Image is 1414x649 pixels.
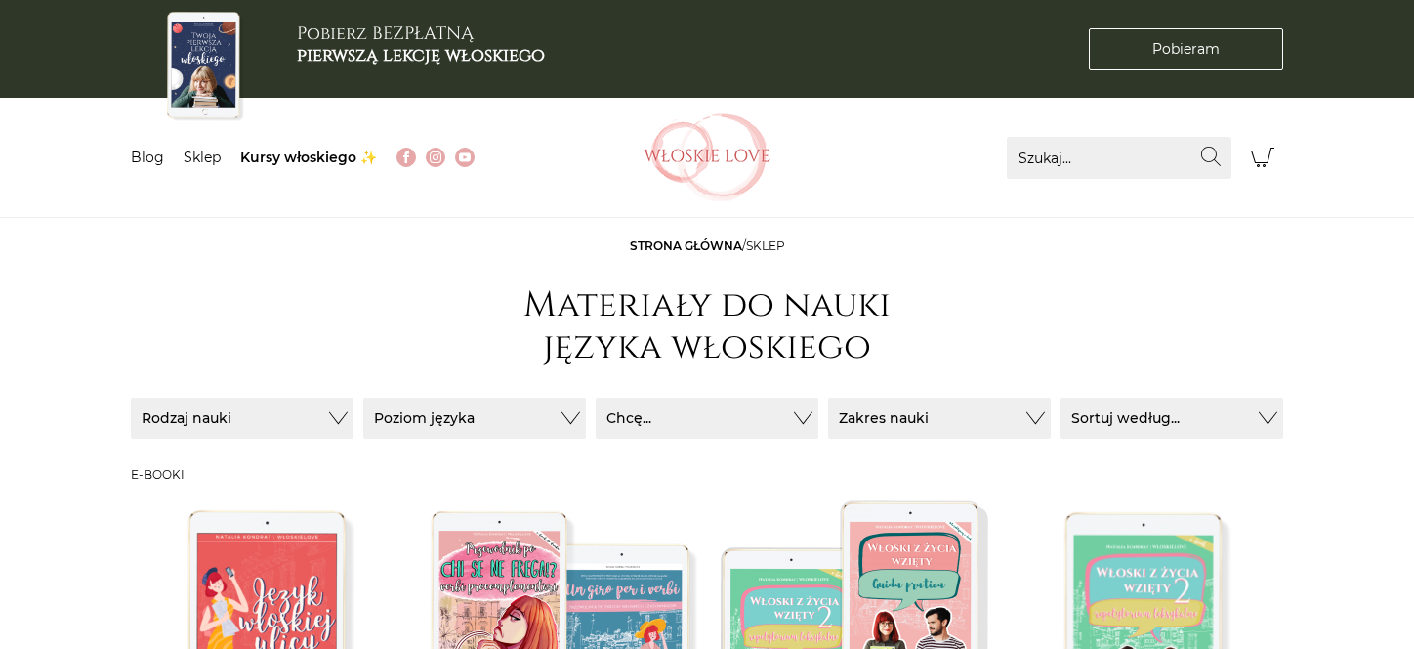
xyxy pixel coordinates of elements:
button: Chcę... [596,398,818,439]
b: pierwszą lekcję włoskiego [297,43,545,67]
button: Zakres nauki [828,398,1051,439]
span: / [630,238,785,253]
h1: Materiały do nauki języka włoskiego [512,284,902,368]
button: Rodzaj nauki [131,398,353,439]
input: Szukaj... [1007,137,1231,179]
h3: E-booki [131,468,1283,482]
button: Koszyk [1241,137,1283,179]
span: Pobieram [1152,39,1220,60]
a: Pobieram [1089,28,1283,70]
h3: Pobierz BEZPŁATNĄ [297,23,545,65]
button: Sortuj według... [1060,398,1283,439]
a: Sklep [184,149,221,166]
img: Włoskielove [644,113,770,201]
a: Kursy włoskiego ✨ [240,149,377,166]
a: Strona główna [630,238,742,253]
button: Poziom języka [363,398,586,439]
span: sklep [746,238,785,253]
a: Blog [131,149,164,166]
